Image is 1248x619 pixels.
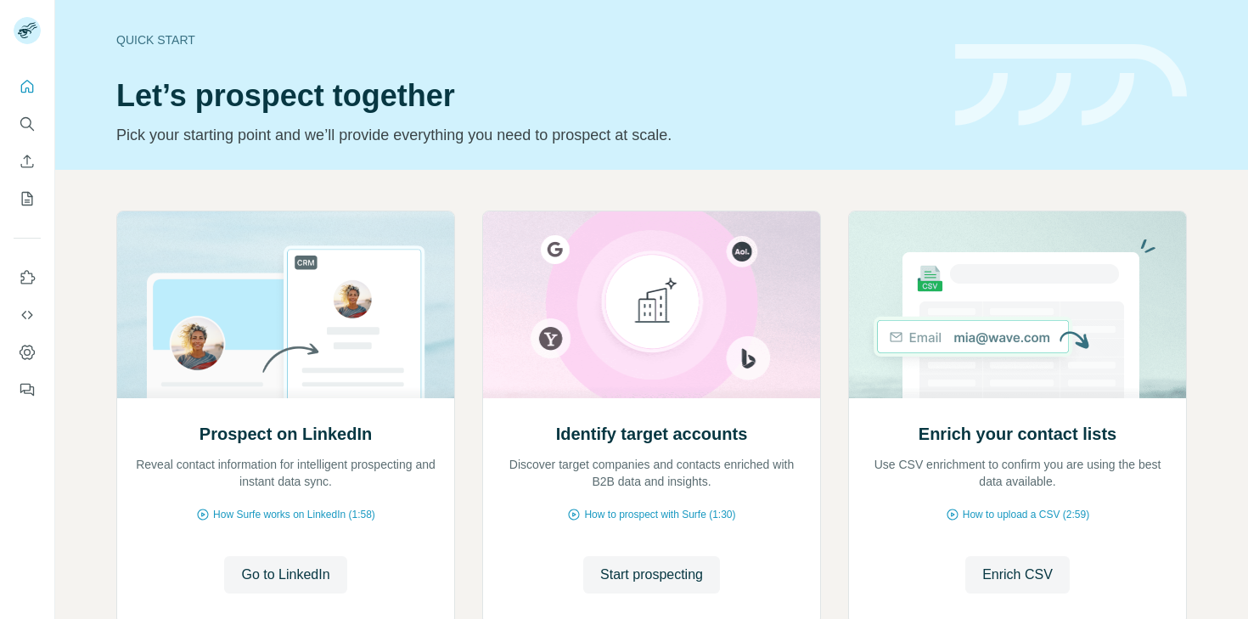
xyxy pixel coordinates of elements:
button: Quick start [14,71,41,102]
span: Go to LinkedIn [241,565,329,585]
button: Go to LinkedIn [224,556,346,594]
h1: Let’s prospect together [116,79,935,113]
p: Discover target companies and contacts enriched with B2B data and insights. [500,456,803,490]
button: Use Surfe API [14,300,41,330]
button: My lists [14,183,41,214]
img: Identify target accounts [482,211,821,398]
span: Start prospecting [600,565,703,585]
span: How to prospect with Surfe (1:30) [584,507,735,522]
p: Reveal contact information for intelligent prospecting and instant data sync. [134,456,437,490]
p: Use CSV enrichment to confirm you are using the best data available. [866,456,1169,490]
h2: Enrich your contact lists [919,422,1116,446]
img: Enrich your contact lists [848,211,1187,398]
button: Search [14,109,41,139]
button: Enrich CSV [14,146,41,177]
img: Prospect on LinkedIn [116,211,455,398]
h2: Prospect on LinkedIn [200,422,372,446]
span: How Surfe works on LinkedIn (1:58) [213,507,375,522]
span: How to upload a CSV (2:59) [963,507,1089,522]
button: Feedback [14,374,41,405]
button: Dashboard [14,337,41,368]
h2: Identify target accounts [556,422,748,446]
img: banner [955,44,1187,127]
button: Use Surfe on LinkedIn [14,262,41,293]
div: Quick start [116,31,935,48]
button: Start prospecting [583,556,720,594]
button: Enrich CSV [965,556,1070,594]
span: Enrich CSV [982,565,1053,585]
p: Pick your starting point and we’ll provide everything you need to prospect at scale. [116,123,935,147]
